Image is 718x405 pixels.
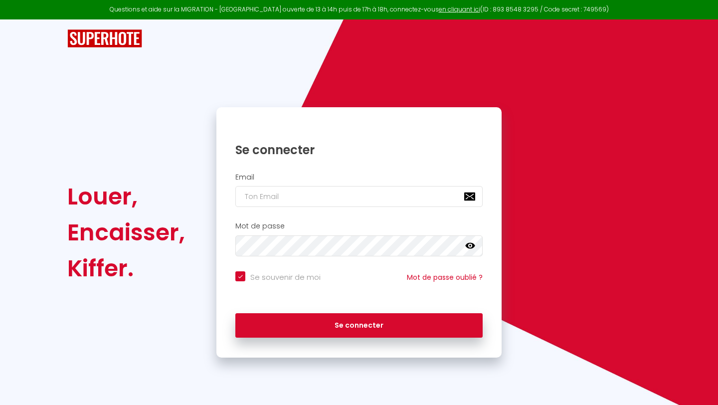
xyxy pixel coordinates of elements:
button: Se connecter [235,313,483,338]
h2: Email [235,173,483,182]
h2: Mot de passe [235,222,483,230]
div: Kiffer. [67,250,185,286]
img: SuperHote logo [67,29,142,48]
div: Louer, [67,179,185,214]
div: Encaisser, [67,214,185,250]
a: Mot de passe oublié ? [407,272,483,282]
input: Ton Email [235,186,483,207]
h1: Se connecter [235,142,483,158]
a: en cliquant ici [439,5,480,13]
